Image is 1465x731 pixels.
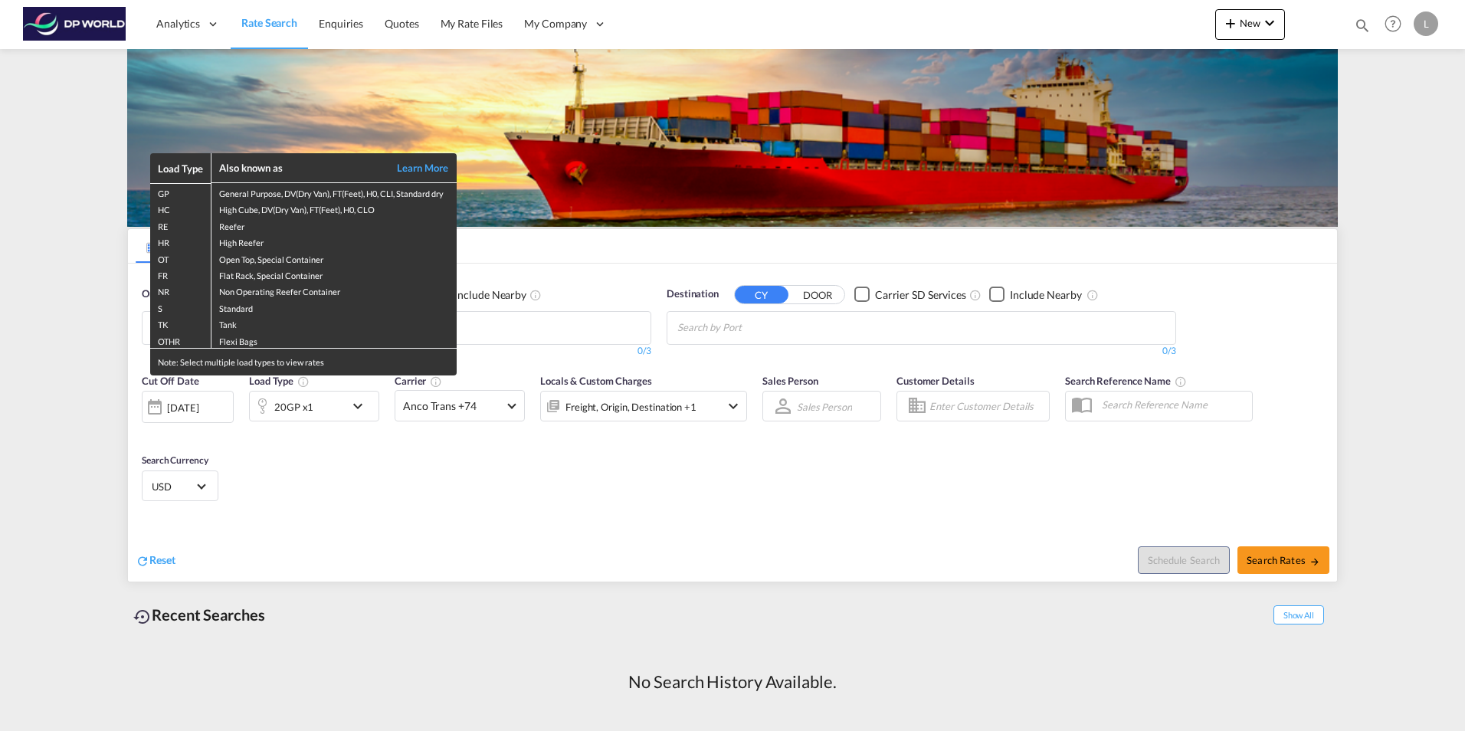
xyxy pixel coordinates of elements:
[211,266,457,282] td: Flat Rack, Special Container
[150,266,211,282] td: FR
[380,161,449,175] a: Learn More
[150,183,211,200] td: GP
[211,282,457,298] td: Non Operating Reefer Container
[150,250,211,266] td: OT
[211,200,457,216] td: High Cube, DV(Dry Van), FT(Feet), H0, CLO
[150,299,211,315] td: S
[211,250,457,266] td: Open Top, Special Container
[150,349,457,375] div: Note: Select multiple load types to view rates
[211,217,457,233] td: Reefer
[211,299,457,315] td: Standard
[150,153,211,183] th: Load Type
[150,200,211,216] td: HC
[211,315,457,331] td: Tank
[219,161,380,175] div: Also known as
[150,332,211,349] td: OTHR
[211,332,457,349] td: Flexi Bags
[150,282,211,298] td: NR
[211,183,457,200] td: General Purpose, DV(Dry Van), FT(Feet), H0, CLI, Standard dry
[150,315,211,331] td: TK
[211,233,457,249] td: High Reefer
[150,217,211,233] td: RE
[150,233,211,249] td: HR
